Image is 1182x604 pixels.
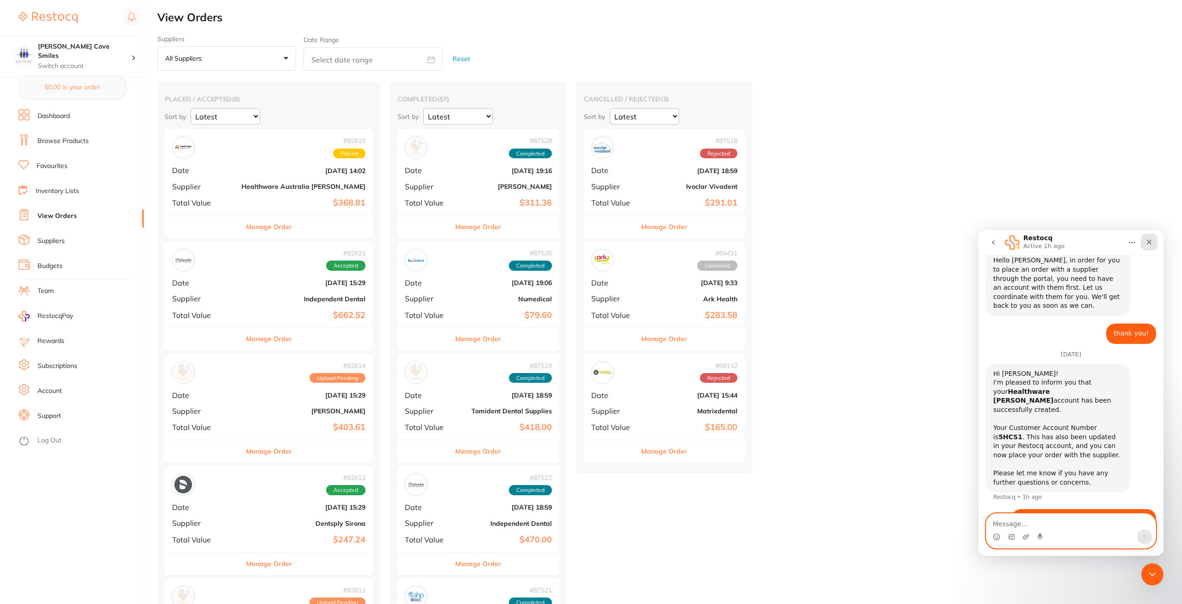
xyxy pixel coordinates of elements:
[645,198,737,208] b: $291.01
[159,299,173,314] button: Send a message…
[509,474,552,481] span: # 87522
[326,261,365,271] span: Accepted
[509,137,552,144] span: # 87528
[172,503,234,511] span: Date
[172,391,234,399] span: Date
[645,295,737,303] b: Ark Health
[459,279,552,286] b: [DATE] 19:06
[405,407,452,415] span: Supplier
[241,407,365,415] b: [PERSON_NAME]
[405,391,452,399] span: Date
[1141,563,1163,585] iframe: Intercom live chat
[19,76,125,98] button: $0.00 in your order
[591,166,637,174] span: Date
[594,364,611,381] img: Matrixdental
[407,251,425,269] img: Numedical
[172,423,234,431] span: Total Value
[459,311,552,320] b: $79.60
[241,295,365,303] b: Independent Dental
[641,328,687,350] button: Manage Order
[405,182,452,191] span: Supplier
[37,311,73,321] span: RestocqPay
[509,362,552,369] span: # 87524
[14,47,33,66] img: Hallett Cove Smiles
[38,42,131,60] h4: Hallett Cove Smiles
[14,303,22,311] button: Emoji picker
[645,311,737,320] b: $283.58
[591,391,637,399] span: Date
[241,167,365,174] b: [DATE] 14:02
[309,586,365,594] span: # 92611
[645,167,737,174] b: [DATE] 18:59
[459,167,552,174] b: [DATE] 19:16
[59,303,66,311] button: Start recording
[591,279,637,287] span: Date
[165,466,373,575] div: Dentsply Sirona#92612AcceptedDate[DATE] 15:29SupplierDentsply SironaTotal Value$247.24Manage Order
[37,162,68,171] a: Favourites
[172,407,234,415] span: Supplier
[509,586,552,594] span: # 87521
[172,199,234,207] span: Total Value
[459,392,552,399] b: [DATE] 18:59
[19,311,73,322] a: RestocqPay
[246,440,292,462] button: Manage Order
[645,279,737,286] b: [DATE] 9:33
[19,12,78,23] img: Restocq Logo
[509,249,552,257] span: # 87526
[165,95,373,103] h2: placed / accepted ( 6 )
[174,364,192,381] img: Adam Dental
[455,440,501,462] button: Manage Order
[455,216,501,238] button: Manage Order
[405,199,452,207] span: Total Value
[38,62,131,71] p: Switch account
[509,485,552,495] span: Completed
[241,392,365,399] b: [DATE] 15:29
[459,535,552,545] b: $470.00
[591,423,637,431] span: Total Value
[165,54,205,62] p: All suppliers
[19,434,141,448] button: Log Out
[407,364,425,381] img: Tomident Dental Supplies
[978,230,1163,556] iframe: Intercom live chat
[459,520,552,527] b: Independent Dental
[309,362,365,369] span: # 92614
[405,311,452,319] span: Total Value
[700,373,737,383] span: Rejected
[584,95,745,103] h2: cancelled / rejected ( 3 )
[591,311,637,319] span: Total Value
[591,407,637,415] span: Supplier
[36,187,79,196] a: Inventory Lists
[405,423,452,431] span: Total Value
[241,198,365,208] b: $368.81
[174,139,192,156] img: Healthware Australia Ridley
[697,261,737,271] span: Cancelled
[303,47,442,71] input: Select date range
[641,216,687,238] button: Manage Order
[241,504,365,511] b: [DATE] 15:29
[594,251,611,269] img: Ark Health
[246,553,292,575] button: Manage Order
[645,407,737,415] b: Matrixdental
[172,294,234,303] span: Supplier
[37,262,62,271] a: Budgets
[326,474,365,481] span: # 92612
[641,440,687,462] button: Manage Order
[165,112,186,121] p: Sort by
[645,392,737,399] b: [DATE] 15:44
[405,294,452,303] span: Supplier
[157,11,1182,24] h2: View Orders
[405,536,452,544] span: Total Value
[172,279,234,287] span: Date
[700,137,737,144] span: # 87518
[697,249,737,257] span: # 84431
[591,182,637,191] span: Supplier
[405,166,452,174] span: Date
[172,519,234,527] span: Supplier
